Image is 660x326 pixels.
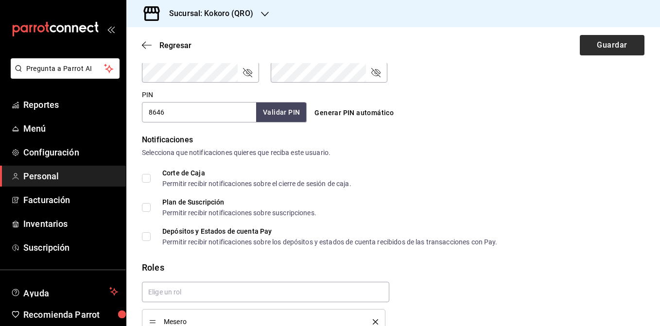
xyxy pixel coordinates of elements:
label: PIN [142,91,153,98]
span: Reportes [23,98,118,111]
input: 3 a 6 dígitos [142,102,256,122]
span: Ayuda [23,286,105,297]
h3: Sucursal: Kokoro (QRO) [161,8,253,19]
span: Personal [23,170,118,183]
span: Suscripción [23,241,118,254]
input: Elige un rol [142,282,389,302]
div: Permitir recibir notificaciones sobre suscripciones. [162,209,316,216]
div: Plan de Suscripción [162,199,316,206]
span: Facturación [23,193,118,206]
button: Guardar [580,35,644,55]
button: passwordField [242,67,253,78]
span: Configuración [23,146,118,159]
button: Validar PIN [256,103,307,122]
div: Depósitos y Estados de cuenta Pay [162,228,498,235]
button: passwordField [370,67,382,78]
div: Selecciona que notificaciones quieres que reciba este usuario. [142,148,644,158]
span: Pregunta a Parrot AI [26,64,104,74]
div: Permitir recibir notificaciones sobre el cierre de sesión de caja. [162,180,351,187]
div: Roles [142,261,644,274]
div: Permitir recibir notificaciones sobre los depósitos y estados de cuenta recibidos de las transacc... [162,239,498,245]
span: Menú [23,122,118,135]
button: Regresar [142,41,191,50]
button: Generar PIN automático [311,104,398,122]
div: Notificaciones [142,134,644,146]
a: Pregunta a Parrot AI [7,70,120,81]
span: Mesero [164,318,358,325]
button: Pregunta a Parrot AI [11,58,120,79]
div: Corte de Caja [162,170,351,176]
span: Regresar [159,41,191,50]
button: delete [366,319,378,325]
button: open_drawer_menu [107,25,115,33]
span: Inventarios [23,217,118,230]
span: Recomienda Parrot [23,308,118,321]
